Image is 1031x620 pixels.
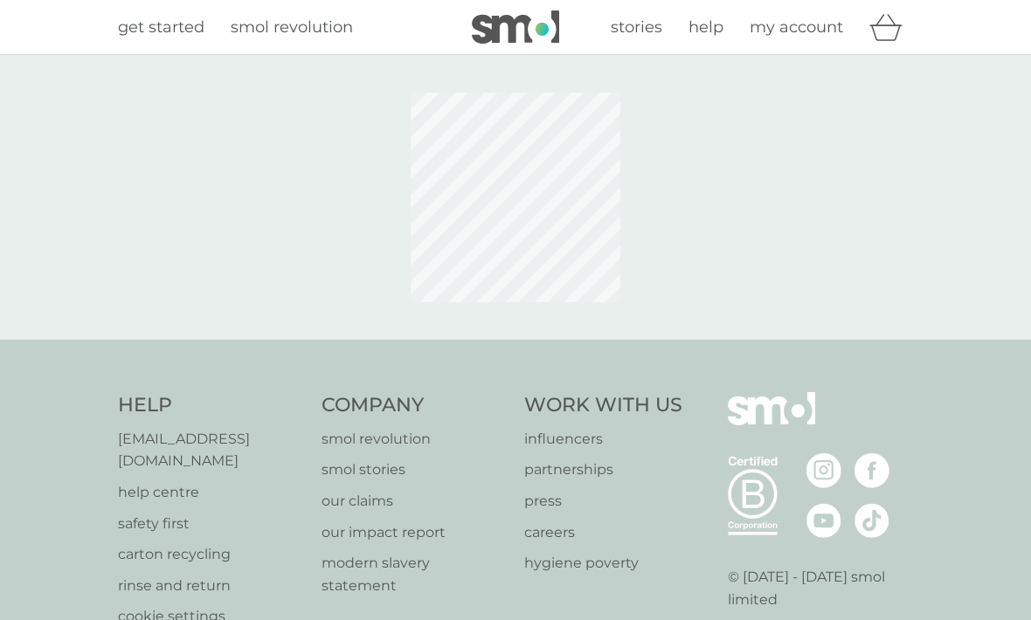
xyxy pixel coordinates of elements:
[869,10,913,45] div: basket
[524,392,682,419] h4: Work With Us
[611,15,662,40] a: stories
[322,521,508,544] a: our impact report
[118,15,204,40] a: get started
[688,17,723,37] span: help
[524,552,682,575] a: hygiene poverty
[728,392,815,451] img: smol
[806,503,841,538] img: visit the smol Youtube page
[118,481,304,504] a: help centre
[611,17,662,37] span: stories
[118,17,204,37] span: get started
[118,543,304,566] a: carton recycling
[524,490,682,513] a: press
[750,15,843,40] a: my account
[118,392,304,419] h4: Help
[855,503,889,538] img: visit the smol Tiktok page
[806,453,841,488] img: visit the smol Instagram page
[322,552,508,596] a: modern slavery statement
[322,490,508,513] a: our claims
[524,428,682,451] a: influencers
[855,453,889,488] img: visit the smol Facebook page
[688,15,723,40] a: help
[472,10,559,44] img: smol
[322,392,508,419] h4: Company
[118,428,304,472] a: [EMAIL_ADDRESS][DOMAIN_NAME]
[118,513,304,535] a: safety first
[118,575,304,597] a: rinse and return
[322,428,508,451] a: smol revolution
[231,17,353,37] span: smol revolution
[231,15,353,40] a: smol revolution
[524,521,682,544] a: careers
[322,458,508,481] a: smol stories
[728,566,914,610] p: © [DATE] - [DATE] smol limited
[524,458,682,481] a: partnerships
[750,17,843,37] span: my account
